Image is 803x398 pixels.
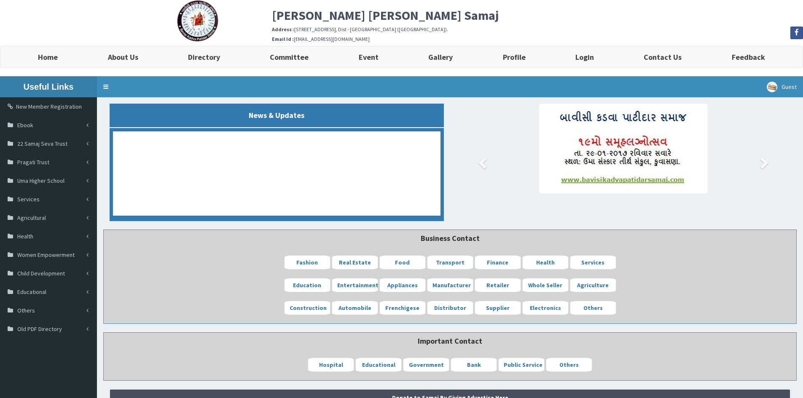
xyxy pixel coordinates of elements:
a: Profile [478,46,550,67]
a: Electronics [522,301,569,315]
b: Home [38,52,58,62]
a: Services [570,255,616,270]
b: Whole Seller [528,281,562,289]
span: Services [17,195,40,203]
a: Agriculture [570,278,616,292]
span: Child Development [17,270,65,277]
b: Supplier [486,304,510,312]
a: Public Service [498,358,545,372]
b: Email Id : [272,36,294,42]
b: Others [583,304,603,312]
span: Pragati Trust [17,158,49,166]
b: Educational [362,361,395,369]
b: Food [395,259,410,266]
b: Education [293,281,321,289]
a: Home [13,46,83,67]
b: Others [559,361,579,369]
a: Educational [355,358,402,372]
a: Frenchigese [379,301,426,315]
b: Transport [436,259,465,266]
a: Construction [284,301,330,315]
b: Entertainment [337,281,379,289]
span: Ebook [17,121,33,129]
b: Public Service [504,361,542,369]
a: Fashion [284,255,330,270]
span: 22 Samaj Seva Trust [17,140,67,147]
b: Profile [503,52,526,62]
a: Distributor [427,301,473,315]
span: Others [17,307,35,314]
b: About Us [108,52,138,62]
a: Login [551,46,619,67]
b: Finance [487,259,508,266]
a: Automobile [332,301,378,315]
a: Manufacturer [427,278,473,292]
b: Event [359,52,379,62]
b: Frenchigese [385,304,419,312]
b: News & Updates [249,110,304,120]
a: Contact Us [619,46,706,67]
b: Directory [188,52,220,62]
b: Feedback [732,52,765,62]
h6: [STREET_ADDRESS], Dist - [GEOGRAPHIC_DATA] ([GEOGRAPHIC_DATA]). [272,27,803,32]
a: Appliances [379,278,426,292]
b: Services [581,259,604,266]
b: Automobile [338,304,371,312]
span: Old PDF Directory [17,325,62,333]
b: Login [575,52,594,62]
b: Manufacturer [432,281,471,289]
a: ૧ થી ૧૮ - સ્મુહ્લ્ગ્નોત્સ્વની યાદી [132,198,227,208]
a: Directory [163,46,245,67]
b: Health [536,259,555,266]
span: Educational [17,288,46,296]
span: Agricultural [17,214,46,222]
a: Bank [451,358,497,372]
b: Bank [467,361,481,369]
a: Committee [245,46,333,67]
a: Education [284,278,330,292]
b: Hospital [319,361,343,369]
a: Others [546,358,592,372]
a: Entertainment [332,278,378,292]
b: Business Contact [421,233,480,243]
a: Finance [475,255,521,270]
b: Government [409,361,444,369]
a: Others [570,301,616,315]
b: Gallery [428,52,453,62]
b: [PERSON_NAME] [PERSON_NAME] Samaj [272,7,499,23]
a: Health [522,255,569,270]
img: image [539,104,708,194]
a: Hospital [308,358,354,372]
b: Address : [272,26,294,32]
a: Retailer [475,278,521,292]
a: Food [379,255,426,270]
span: Guest [782,83,797,91]
b: Fashion [296,259,318,266]
a: Real Estate [332,255,378,270]
b: Contact Us [644,52,682,62]
b: Distributor [434,304,466,312]
a: Gallery [403,46,478,67]
b: Important Contact [418,336,482,346]
span: Uma Higher School [17,177,64,184]
b: Committee [270,52,309,62]
b: Retailer [486,281,509,289]
a: Transport [427,255,473,270]
span: Health [17,232,33,240]
b: Real Estate [339,259,371,266]
a: Feedback [707,46,790,67]
a: Supplier [475,301,521,315]
b: Agriculture [577,281,609,289]
img: User Image [767,82,777,92]
b: Electronics [530,304,561,312]
a: About Us [83,46,163,67]
a: Government [403,358,449,372]
h6: [EMAIL_ADDRESS][DOMAIN_NAME] [272,36,803,42]
span: Women Empowerment [17,251,75,259]
b: Appliances [387,281,418,289]
a: Guest [760,76,803,97]
b: Construction [290,304,327,312]
a: Whole Seller [522,278,569,292]
a: વિસનગરની હોસ્પિટલ અને ડોક્ટરના કોન્ટેક્ટ નંબર અને એડ્રેસ [132,211,323,221]
b: Useful Links [24,82,74,91]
